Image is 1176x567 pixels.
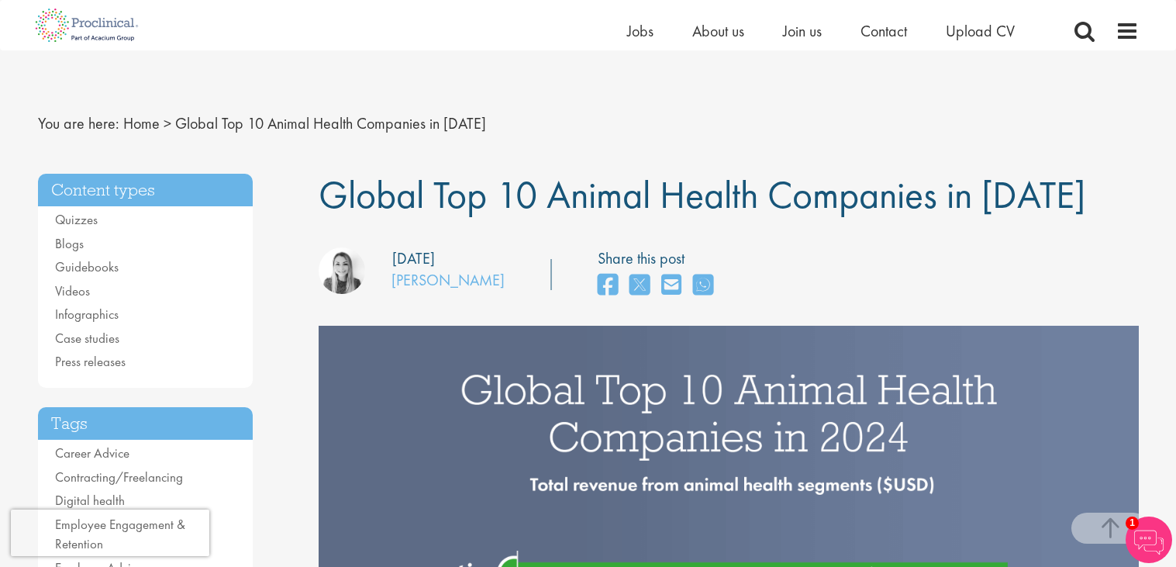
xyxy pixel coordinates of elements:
[391,270,505,290] a: [PERSON_NAME]
[55,492,125,509] a: Digital health
[55,211,98,228] a: Quizzes
[38,174,253,207] h3: Content types
[946,21,1015,41] a: Upload CV
[598,247,721,270] label: Share this post
[692,21,744,41] a: About us
[38,113,119,133] span: You are here:
[661,269,681,303] a: share on email
[55,353,126,370] a: Press releases
[319,170,1085,220] span: Global Top 10 Animal Health Companies in [DATE]
[123,113,160,133] a: breadcrumb link
[319,247,365,294] img: Hannah Burke
[392,247,435,270] div: [DATE]
[175,113,486,133] span: Global Top 10 Animal Health Companies in [DATE]
[860,21,907,41] a: Contact
[11,510,209,556] iframe: reCAPTCHA
[598,269,618,303] a: share on facebook
[164,113,171,133] span: >
[55,258,119,275] a: Guidebooks
[629,269,650,303] a: share on twitter
[55,330,119,347] a: Case studies
[55,468,183,486] a: Contracting/Freelancing
[627,21,654,41] a: Jobs
[1126,517,1139,530] span: 1
[55,306,119,323] a: Infographics
[55,235,84,252] a: Blogs
[55,282,90,299] a: Videos
[783,21,822,41] a: Join us
[693,269,713,303] a: share on whats app
[1126,517,1172,563] img: Chatbot
[55,444,129,462] a: Career Advice
[38,407,253,441] h3: Tags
